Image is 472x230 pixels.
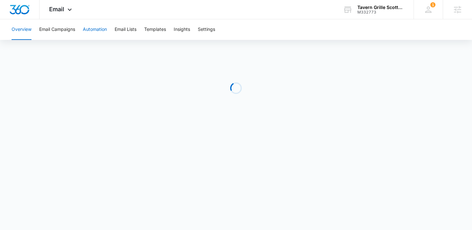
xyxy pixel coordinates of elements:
button: Templates [144,19,166,40]
button: Automation [83,19,107,40]
button: Email Campaigns [39,19,75,40]
button: Insights [174,19,190,40]
div: account id [357,10,404,14]
button: Overview [12,19,31,40]
button: Settings [198,19,215,40]
span: 1 [430,2,435,7]
div: account name [357,5,404,10]
button: Email Lists [115,19,136,40]
span: Email [49,6,64,13]
div: notifications count [430,2,435,7]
